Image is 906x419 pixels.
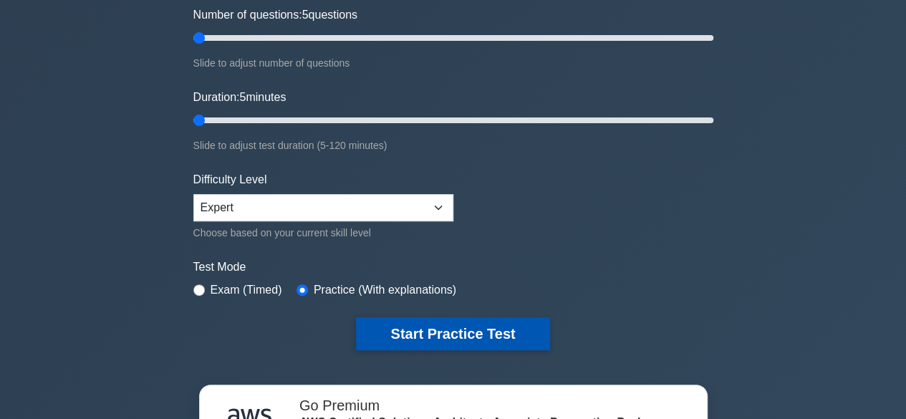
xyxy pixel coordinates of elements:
[239,91,246,103] span: 5
[356,317,549,350] button: Start Practice Test
[193,224,453,241] div: Choose based on your current skill level
[193,137,713,154] div: Slide to adjust test duration (5-120 minutes)
[193,259,713,276] label: Test Mode
[302,9,309,21] span: 5
[193,89,286,106] label: Duration: minutes
[193,6,357,24] label: Number of questions: questions
[211,281,282,299] label: Exam (Timed)
[193,171,267,188] label: Difficulty Level
[314,281,456,299] label: Practice (With explanations)
[193,54,713,72] div: Slide to adjust number of questions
